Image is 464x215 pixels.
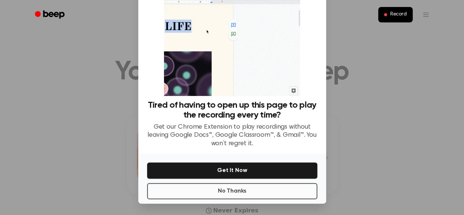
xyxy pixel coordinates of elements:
[147,162,317,179] button: Get It Now
[378,7,412,22] button: Record
[147,100,317,120] h3: Tired of having to open up this page to play the recording every time?
[147,183,317,199] button: No Thanks
[147,123,317,148] p: Get our Chrome Extension to play recordings without leaving Google Docs™, Google Classroom™, & Gm...
[417,6,435,24] button: Open menu
[390,11,406,18] span: Record
[30,8,71,22] a: Beep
